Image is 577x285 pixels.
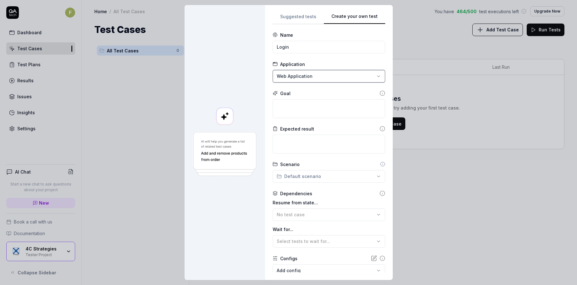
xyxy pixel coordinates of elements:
[273,13,324,24] button: Suggested tests
[280,161,300,168] div: Scenario
[280,90,291,97] div: Goal
[273,170,385,183] button: Default scenario
[280,32,293,38] div: Name
[273,226,385,233] label: Wait for...
[280,61,305,67] div: Application
[273,199,385,206] label: Resume from state...
[280,255,297,262] div: Configs
[273,208,385,221] button: No test case
[277,73,313,79] span: Web Application
[273,70,385,83] button: Web Application
[280,126,314,132] div: Expected result
[273,235,385,248] button: Select tests to wait for...
[277,239,330,244] span: Select tests to wait for...
[277,173,321,180] div: Default scenario
[324,13,385,24] button: Create your own test
[277,212,305,217] span: No test case
[280,190,312,197] div: Dependencies
[192,131,258,177] img: Generate a test using AI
